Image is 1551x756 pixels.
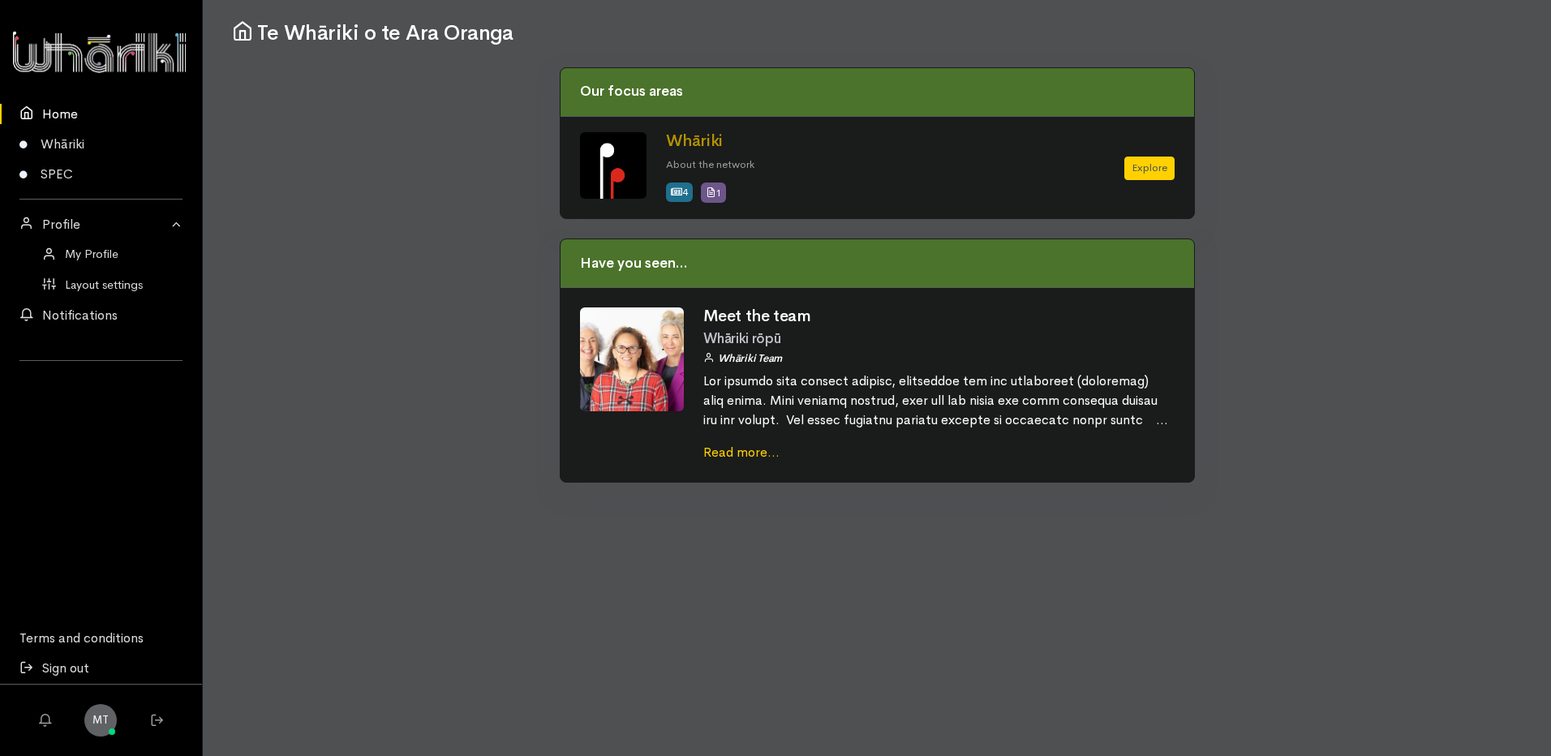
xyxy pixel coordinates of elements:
[561,239,1194,288] div: Have you seen...
[666,131,723,151] a: Whāriki
[561,68,1194,117] div: Our focus areas
[580,132,647,199] img: Whariki%20Icon_Icon_Tile.png
[232,19,1522,45] h1: Te Whāriki o te Ara Oranga
[1124,157,1175,180] a: Explore
[84,704,117,737] a: MT
[703,444,780,461] a: Read more...
[69,371,134,390] iframe: LinkedIn Embedded Content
